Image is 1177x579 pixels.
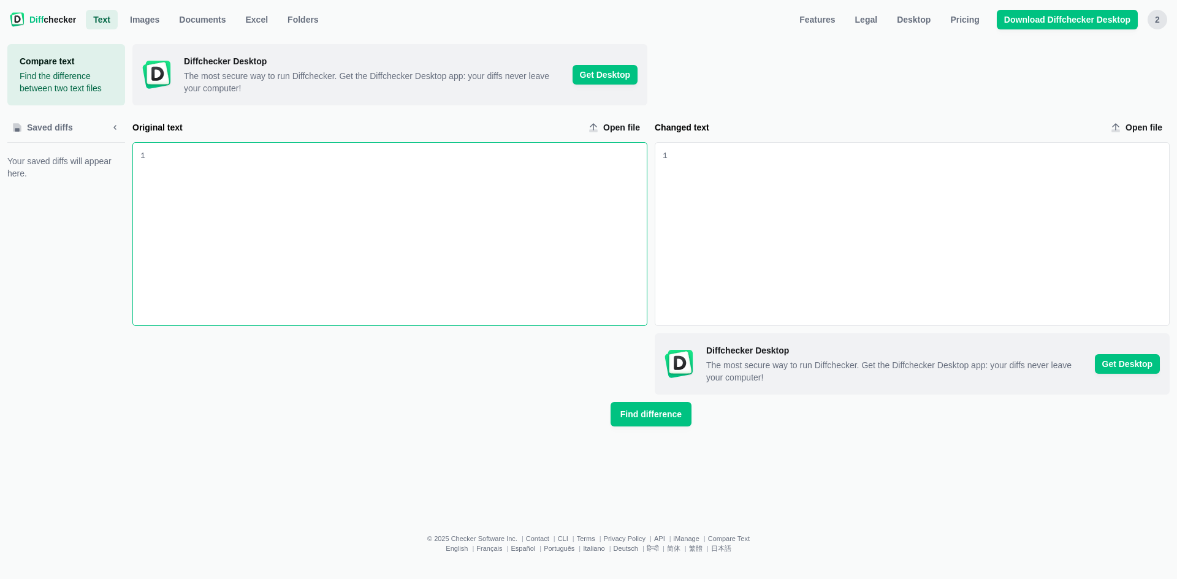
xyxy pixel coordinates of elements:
a: Desktop [889,10,938,29]
a: Legal [848,10,885,29]
a: Text [86,10,118,29]
span: Desktop [894,13,933,26]
label: Original text upload [584,118,647,137]
a: Contact [526,535,549,542]
label: Changed text [655,121,1101,134]
a: Excel [238,10,276,29]
span: Diffchecker Desktop [184,55,563,67]
span: Open file [1123,121,1165,134]
img: Diffchecker logo [10,12,25,27]
p: Find the difference between two text files [20,70,113,94]
button: Folders [280,10,326,29]
span: Find difference [618,408,684,420]
a: Diffchecker [10,10,76,29]
span: Your saved diffs will appear here. [7,155,125,180]
a: Privacy Policy [604,535,646,542]
a: 简体 [667,545,680,552]
a: Diffchecker Desktop iconDiffchecker Desktop The most secure way to run Diffchecker. Get the Diffc... [132,44,647,105]
span: Images [128,13,162,26]
img: Diffchecker Desktop icon [142,60,172,89]
span: Saved diffs [25,121,75,134]
a: 日本語 [711,545,731,552]
span: Diff [29,15,44,25]
a: English [446,545,468,552]
label: Original text [132,121,579,134]
span: Legal [853,13,880,26]
span: checker [29,13,76,26]
a: Français [476,545,502,552]
li: © 2025 Checker Software Inc. [427,535,526,542]
div: 1 [663,150,668,162]
button: 2 [1148,10,1167,29]
button: Minimize sidebar [105,118,125,137]
a: Español [511,545,535,552]
span: Text [91,13,113,26]
a: Diffchecker Desktop iconDiffchecker Desktop The most secure way to run Diffchecker. Get the Diffc... [655,333,1170,395]
a: Features [792,10,842,29]
a: 繁體 [689,545,703,552]
a: हिन्दी [647,545,658,552]
iframe: Advertisement [655,47,1170,102]
h1: Compare text [20,55,113,67]
span: Excel [243,13,271,26]
span: Get Desktop [1095,354,1160,374]
a: Terms [577,535,595,542]
span: Get Desktop [573,65,638,85]
div: Original text input [145,143,647,325]
span: Pricing [948,13,981,26]
a: Images [123,10,167,29]
a: Documents [172,10,233,29]
a: Deutsch [614,545,638,552]
button: Find difference [611,402,691,426]
a: Italiano [583,545,604,552]
a: Download Diffchecker Desktop [997,10,1138,29]
span: Open file [601,121,642,134]
a: Compare Text [708,535,750,542]
iframe: Advertisement [132,336,647,392]
span: Folders [285,13,321,26]
div: 1 [140,150,145,162]
span: Diffchecker Desktop [706,344,1085,357]
div: Changed text input [668,143,1169,325]
a: CLI [558,535,568,542]
label: Changed text upload [1106,118,1170,137]
span: Documents [177,13,228,26]
a: iManage [674,535,699,542]
img: Diffchecker Desktop icon [665,349,694,379]
a: Pricing [943,10,986,29]
a: Português [544,545,574,552]
span: The most secure way to run Diffchecker. Get the Diffchecker Desktop app: your diffs never leave y... [184,70,563,94]
span: Features [797,13,837,26]
span: Download Diffchecker Desktop [1002,13,1133,26]
span: The most secure way to run Diffchecker. Get the Diffchecker Desktop app: your diffs never leave y... [706,359,1085,384]
a: API [654,535,665,542]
